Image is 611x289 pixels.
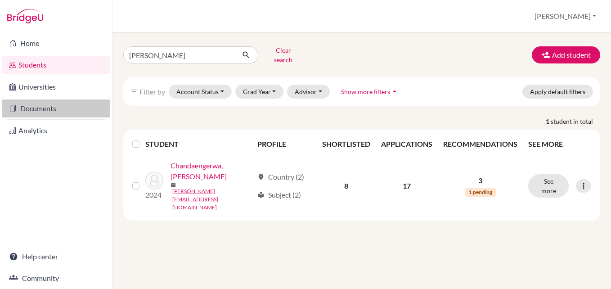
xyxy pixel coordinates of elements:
i: arrow_drop_up [390,87,399,96]
td: 17 [376,155,438,217]
input: Find student by name... [123,46,235,63]
strong: 1 [546,117,551,126]
div: Subject (2) [257,190,301,200]
p: 2024 [145,190,163,200]
button: Account Status [169,85,232,99]
button: Grad Year [235,85,284,99]
a: Community [2,269,110,287]
button: Apply default filters [522,85,593,99]
a: [PERSON_NAME][EMAIL_ADDRESS][DOMAIN_NAME] [172,187,253,212]
span: local_library [257,191,265,199]
th: PROFILE [252,133,317,155]
th: APPLICATIONS [376,133,438,155]
a: Home [2,34,110,52]
a: Help center [2,248,110,266]
th: STUDENT [145,133,252,155]
img: Bridge-U [7,9,43,23]
a: Students [2,56,110,74]
button: Show more filtersarrow_drop_up [333,85,407,99]
td: 8 [317,155,376,217]
th: RECOMMENDATIONS [438,133,523,155]
i: filter_list [130,88,138,95]
p: 3 [443,175,517,186]
a: Analytics [2,122,110,140]
button: [PERSON_NAME] [530,8,600,25]
a: Chandaengerwa, [PERSON_NAME] [171,160,253,182]
button: See more [528,174,569,198]
a: Universities [2,78,110,96]
span: Filter by [139,87,165,96]
th: SEE MORE [523,133,597,155]
span: Show more filters [341,88,390,95]
button: Add student [532,46,600,63]
th: SHORTLISTED [317,133,376,155]
span: location_on [257,173,265,181]
span: student in total [551,117,600,126]
span: mail [171,182,176,188]
a: Documents [2,99,110,117]
button: Advisor [287,85,330,99]
button: Clear search [258,43,308,67]
span: 1 pending [465,188,496,197]
img: Chandaengerwa, Tanaka [145,172,163,190]
div: Country (2) [257,172,304,182]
